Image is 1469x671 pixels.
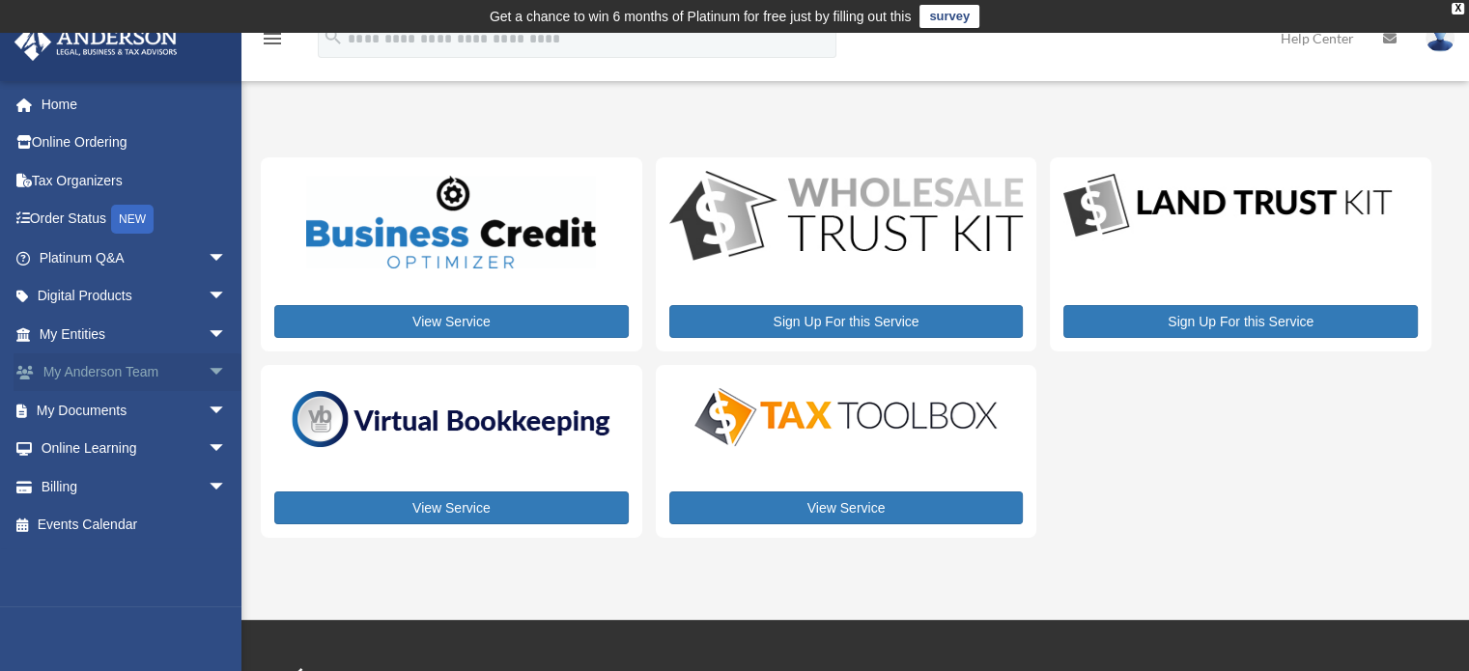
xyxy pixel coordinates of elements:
[208,467,246,507] span: arrow_drop_down
[111,205,154,234] div: NEW
[14,85,256,124] a: Home
[208,430,246,469] span: arrow_drop_down
[323,26,344,47] i: search
[208,391,246,431] span: arrow_drop_down
[14,200,256,239] a: Order StatusNEW
[14,391,256,430] a: My Documentsarrow_drop_down
[919,5,979,28] a: survey
[208,277,246,317] span: arrow_drop_down
[14,161,256,200] a: Tax Organizers
[14,430,256,468] a: Online Learningarrow_drop_down
[14,353,256,392] a: My Anderson Teamarrow_drop_down
[1426,24,1455,52] img: User Pic
[14,277,246,316] a: Digital Productsarrow_drop_down
[274,491,629,524] a: View Service
[14,238,256,277] a: Platinum Q&Aarrow_drop_down
[14,124,256,162] a: Online Ordering
[490,5,912,28] div: Get a chance to win 6 months of Platinum for free just by filling out this
[14,467,256,506] a: Billingarrow_drop_down
[208,353,246,393] span: arrow_drop_down
[274,305,629,338] a: View Service
[9,23,184,61] img: Anderson Advisors Platinum Portal
[208,238,246,278] span: arrow_drop_down
[1452,3,1464,14] div: close
[14,315,256,353] a: My Entitiesarrow_drop_down
[14,506,256,545] a: Events Calendar
[208,315,246,354] span: arrow_drop_down
[261,27,284,50] i: menu
[1063,305,1418,338] a: Sign Up For this Service
[669,491,1024,524] a: View Service
[1063,171,1392,241] img: LandTrust_lgo-1.jpg
[261,34,284,50] a: menu
[669,171,1024,265] img: WS-Trust-Kit-lgo-1.jpg
[669,305,1024,338] a: Sign Up For this Service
